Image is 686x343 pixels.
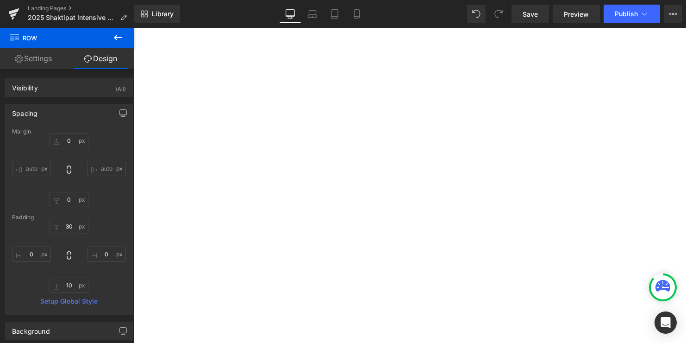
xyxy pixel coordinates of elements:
[12,214,126,221] div: Padding
[50,219,88,234] input: 0
[346,5,368,23] a: Mobile
[28,14,117,21] span: 2025 Shaktipat Intensive Landing
[50,133,88,148] input: 0
[301,5,324,23] a: Laptop
[279,5,301,23] a: Desktop
[50,278,88,293] input: 0
[604,5,660,23] button: Publish
[12,79,38,92] div: Visibility
[489,5,508,23] button: Redo
[12,298,126,305] a: Setup Global Style
[553,5,600,23] a: Preview
[564,9,589,19] span: Preview
[9,28,102,48] span: Row
[134,5,180,23] a: New Library
[324,5,346,23] a: Tablet
[12,247,51,262] input: 0
[615,10,638,18] span: Publish
[664,5,682,23] button: More
[523,9,538,19] span: Save
[467,5,486,23] button: Undo
[12,322,50,335] div: Background
[12,161,51,176] input: 0
[87,247,126,262] input: 0
[655,311,677,334] div: Open Intercom Messenger
[152,10,174,18] span: Library
[67,48,134,69] a: Design
[50,192,88,207] input: 0
[87,161,126,176] input: 0
[28,5,134,12] a: Landing Pages
[12,104,37,117] div: Spacing
[116,79,126,94] div: (All)
[12,128,126,135] div: Margin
